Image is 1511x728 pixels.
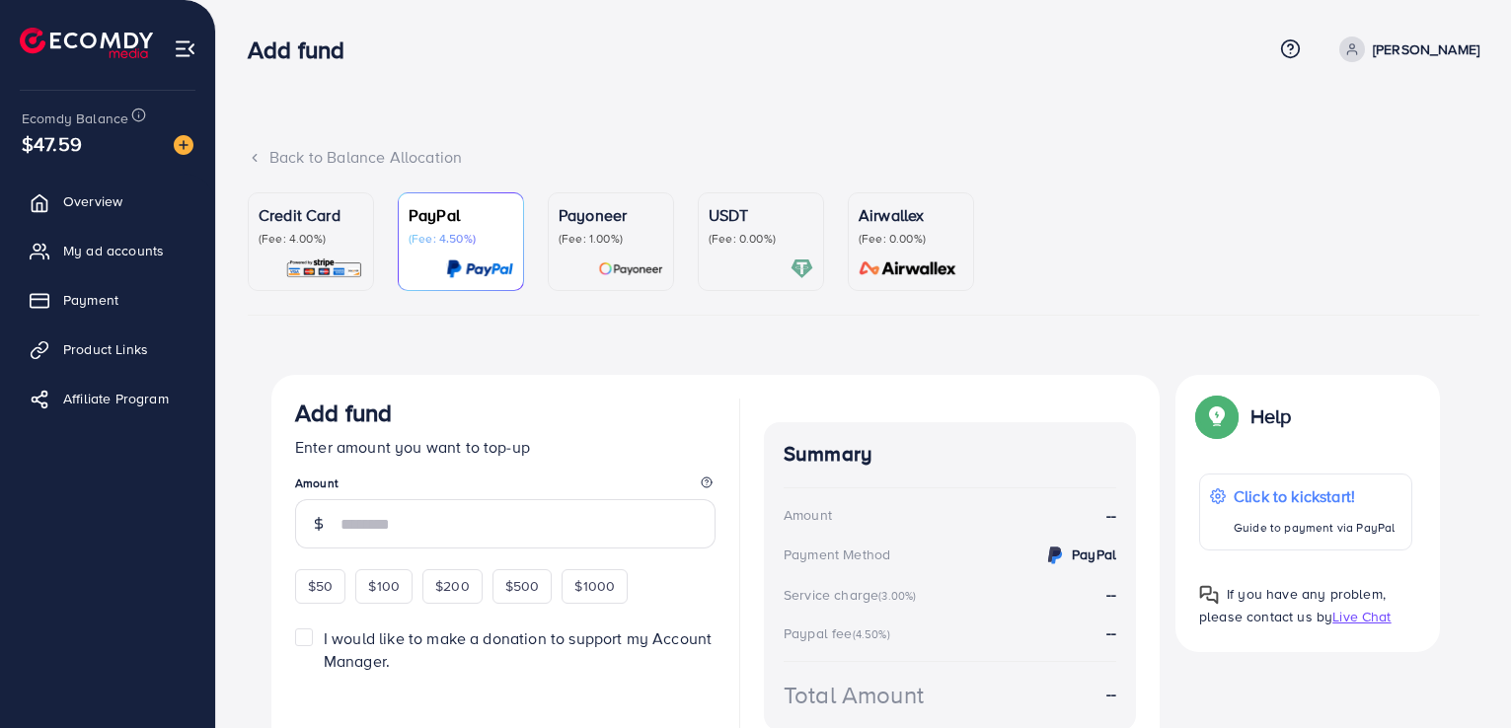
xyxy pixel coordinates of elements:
[248,146,1479,169] div: Back to Balance Allocation
[709,203,813,227] p: USDT
[15,280,200,320] a: Payment
[784,545,890,564] div: Payment Method
[63,191,122,211] span: Overview
[1199,584,1386,626] span: If you have any problem, please contact us by
[859,203,963,227] p: Airwallex
[598,257,663,280] img: card
[295,474,716,499] legend: Amount
[791,257,813,280] img: card
[1106,621,1116,643] strong: --
[784,505,832,525] div: Amount
[295,399,392,427] h3: Add fund
[15,329,200,369] a: Product Links
[784,585,922,605] div: Service charge
[559,203,663,227] p: Payoneer
[574,576,615,596] span: $1000
[1332,607,1391,626] span: Live Chat
[63,389,169,408] span: Affiliate Program
[1072,545,1116,564] strong: PayPal
[15,379,200,418] a: Affiliate Program
[1199,585,1219,605] img: Popup guide
[368,576,400,596] span: $100
[285,257,363,280] img: card
[853,626,890,642] small: (4.50%)
[308,576,333,596] span: $50
[259,231,363,247] p: (Fee: 4.00%)
[435,576,470,596] span: $200
[1373,37,1479,61] p: [PERSON_NAME]
[174,37,196,60] img: menu
[1106,583,1116,605] strong: --
[174,135,193,155] img: image
[20,28,153,58] img: logo
[878,588,916,604] small: (3.00%)
[248,36,360,64] h3: Add fund
[1250,404,1292,428] p: Help
[15,231,200,270] a: My ad accounts
[324,627,712,672] span: I would like to make a donation to support my Account Manager.
[1331,36,1479,62] a: [PERSON_NAME]
[259,203,363,227] p: Credit Card
[409,231,513,247] p: (Fee: 4.50%)
[709,231,813,247] p: (Fee: 0.00%)
[1234,516,1395,540] p: Guide to payment via PayPal
[63,290,118,310] span: Payment
[15,182,200,221] a: Overview
[505,576,540,596] span: $500
[859,231,963,247] p: (Fee: 0.00%)
[63,241,164,260] span: My ad accounts
[1043,544,1067,567] img: credit
[784,623,896,643] div: Paypal fee
[1234,484,1395,508] p: Click to kickstart!
[784,442,1116,467] h4: Summary
[1106,683,1116,705] strong: --
[63,339,148,359] span: Product Links
[446,257,513,280] img: card
[22,109,128,128] span: Ecomdy Balance
[1199,399,1235,434] img: Popup guide
[409,203,513,227] p: PayPal
[22,129,82,158] span: $47.59
[784,678,924,712] div: Total Amount
[295,435,716,459] p: Enter amount you want to top-up
[853,257,963,280] img: card
[559,231,663,247] p: (Fee: 1.00%)
[1106,504,1116,527] strong: --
